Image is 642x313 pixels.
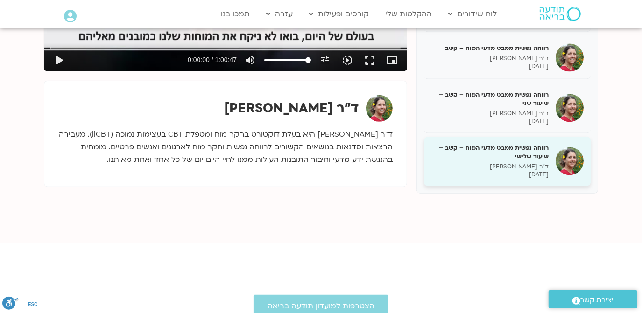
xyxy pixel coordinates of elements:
[431,171,549,179] p: [DATE]
[217,5,255,23] a: תמכו בנו
[431,163,549,171] p: ד"ר [PERSON_NAME]
[366,95,393,122] img: ד"ר נועה אלבלדה
[268,302,374,310] span: הצטרפות למועדון תודעה בריאה
[58,128,393,166] p: ד״ר [PERSON_NAME] היא בעלת דוקטורט בחקר מוח ומטפלת CBT בעצימות נמוכה (liCBT). מעבירה הרצאות וסדנא...
[556,94,584,122] img: רווחה נפשית ממבט מדעי המוח – קשב – שיעור שני
[556,147,584,175] img: רווחה נפשית ממבט מדעי המוח – קשב – שיעור שלישי
[262,5,298,23] a: עזרה
[431,55,549,63] p: ד"ר [PERSON_NAME]
[431,44,549,53] h5: רווחה נפשית ממבט מדעי המוח – קשב
[305,5,374,23] a: קורסים ופעילות
[444,5,502,23] a: לוח שידורים
[580,294,614,306] span: יצירת קשר
[431,118,549,126] p: [DATE]
[431,91,549,108] h5: רווחה נפשית ממבט מדעי המוח – קשב – שיעור שני
[224,99,359,117] strong: ד"ר [PERSON_NAME]
[431,63,549,71] p: [DATE]
[540,7,581,21] img: תודעה בריאה
[381,5,437,23] a: ההקלטות שלי
[549,290,637,308] a: יצירת קשר
[431,144,549,161] h5: רווחה נפשית ממבט מדעי המוח – קשב – שיעור שלישי
[556,44,584,72] img: רווחה נפשית ממבט מדעי המוח – קשב
[431,110,549,118] p: ד"ר [PERSON_NAME]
